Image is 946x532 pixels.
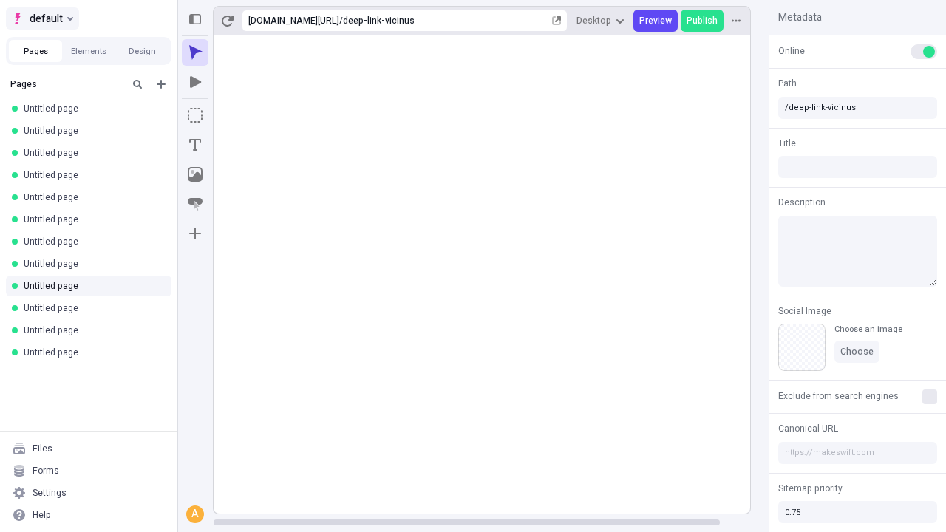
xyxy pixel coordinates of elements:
[33,509,51,521] div: Help
[10,78,123,90] div: Pages
[115,40,169,62] button: Design
[778,482,843,495] span: Sitemap priority
[834,324,902,335] div: Choose an image
[778,44,805,58] span: Online
[778,77,797,90] span: Path
[576,15,611,27] span: Desktop
[24,236,160,248] div: Untitled page
[33,487,67,499] div: Settings
[778,304,831,318] span: Social Image
[33,443,52,454] div: Files
[248,15,339,27] div: [URL][DOMAIN_NAME]
[152,75,170,93] button: Add new
[24,214,160,225] div: Untitled page
[24,125,160,137] div: Untitled page
[182,191,208,217] button: Button
[840,346,874,358] span: Choose
[343,15,549,27] div: deep-link-vicinus
[778,137,796,150] span: Title
[24,302,160,314] div: Untitled page
[687,15,718,27] span: Publish
[778,442,937,464] input: https://makeswift.com
[24,258,160,270] div: Untitled page
[9,40,62,62] button: Pages
[571,10,630,32] button: Desktop
[834,341,879,363] button: Choose
[778,196,826,209] span: Description
[24,347,160,358] div: Untitled page
[182,161,208,188] button: Image
[188,507,203,522] div: A
[33,465,59,477] div: Forms
[639,15,672,27] span: Preview
[182,132,208,158] button: Text
[24,147,160,159] div: Untitled page
[778,422,838,435] span: Canonical URL
[339,15,343,27] div: /
[62,40,115,62] button: Elements
[24,191,160,203] div: Untitled page
[30,10,63,27] span: default
[778,389,899,403] span: Exclude from search engines
[24,103,160,115] div: Untitled page
[633,10,678,32] button: Preview
[24,169,160,181] div: Untitled page
[24,324,160,336] div: Untitled page
[24,280,160,292] div: Untitled page
[182,102,208,129] button: Box
[6,7,79,30] button: Select site
[681,10,724,32] button: Publish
